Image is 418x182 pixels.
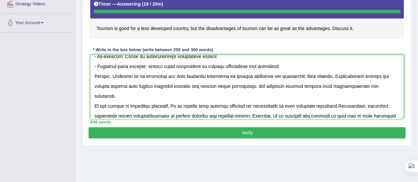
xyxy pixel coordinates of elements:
[94,2,163,7] h5: Timer —
[142,1,143,7] b: (
[143,1,162,7] b: 19 / 20m
[117,1,141,7] b: Answering
[90,119,404,125] div: 248 words
[90,47,215,53] div: * Write in the box below (write between 200 and 300 words)
[0,14,76,30] a: Your Account
[89,127,405,138] button: Verify
[162,1,163,7] b: )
